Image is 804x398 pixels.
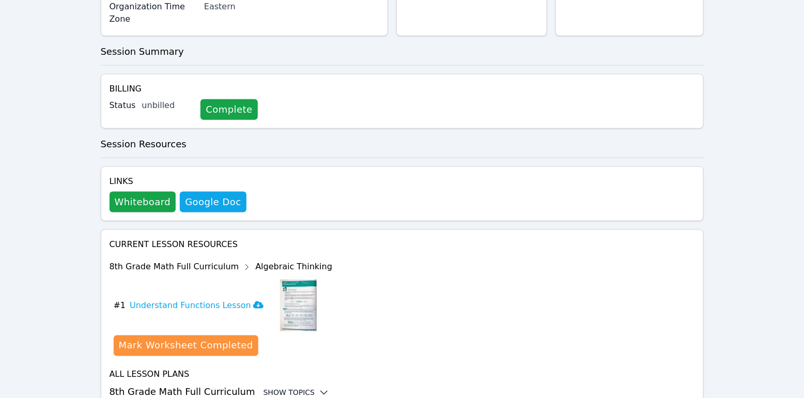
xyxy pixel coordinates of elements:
[180,192,246,212] a: Google Doc
[130,299,264,312] h3: Understand Functions Lesson
[110,369,695,381] h4: All Lesson Plans
[280,280,317,331] img: Understand Functions Lesson
[114,335,258,356] button: Mark Worksheet Completed
[200,99,257,120] a: Complete
[110,1,198,25] label: Organization Time Zone
[119,339,253,353] div: Mark Worksheet Completed
[264,388,330,398] button: Show Topics
[204,1,379,13] div: Eastern
[110,259,333,275] div: 8th Grade Math Full Curriculum Algebraic Thinking
[114,299,126,312] span: # 1
[110,83,695,95] h4: Billing
[114,280,272,331] button: #1Understand Functions Lesson
[110,175,246,188] h4: Links
[101,137,704,151] h3: Session Resources
[101,44,704,59] h3: Session Summary
[142,99,192,112] div: unbilled
[110,238,695,251] h4: Current Lesson Resources
[110,99,136,112] label: Status
[110,192,176,212] button: Whiteboard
